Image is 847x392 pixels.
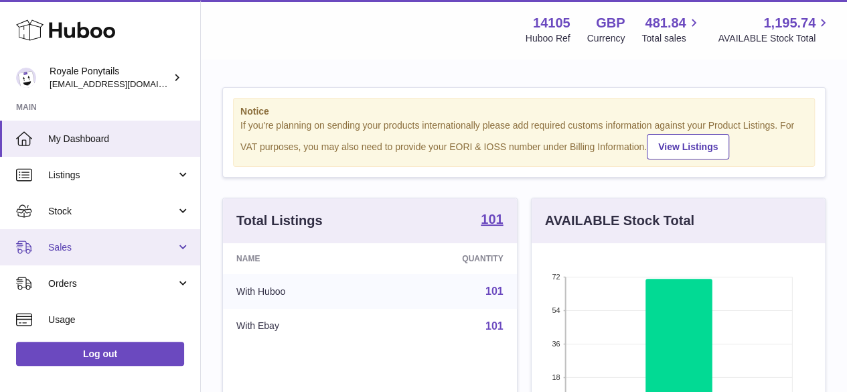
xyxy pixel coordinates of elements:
a: 1,195.74 AVAILABLE Stock Total [718,14,831,45]
text: 36 [552,340,560,348]
th: Name [223,243,378,274]
strong: Notice [240,105,807,118]
a: 101 [485,320,504,332]
div: Currency [587,32,625,45]
a: Log out [16,342,184,366]
span: Orders [48,277,176,290]
span: Usage [48,314,190,326]
span: Total sales [641,32,701,45]
text: 54 [552,306,560,314]
span: Stock [48,205,176,218]
h3: Total Listings [236,212,323,230]
span: Sales [48,241,176,254]
span: My Dashboard [48,133,190,145]
a: 101 [481,212,503,228]
strong: 101 [481,212,503,226]
span: [EMAIL_ADDRESS][DOMAIN_NAME] [50,78,197,89]
text: 72 [552,273,560,281]
td: With Ebay [223,309,378,344]
span: Listings [48,169,176,182]
th: Quantity [378,243,516,274]
strong: GBP [596,14,625,32]
strong: 14105 [533,14,570,32]
img: internalAdmin-14105@internal.huboo.com [16,68,36,88]
td: With Huboo [223,274,378,309]
div: If you're planning on sending your products internationally please add required customs informati... [240,119,807,159]
span: 481.84 [645,14,686,32]
div: Huboo Ref [526,32,570,45]
a: View Listings [647,134,729,159]
h3: AVAILABLE Stock Total [545,212,694,230]
span: AVAILABLE Stock Total [718,32,831,45]
a: 101 [485,285,504,297]
div: Royale Ponytails [50,65,170,90]
span: 1,195.74 [763,14,816,32]
text: 18 [552,373,560,381]
a: 481.84 Total sales [641,14,701,45]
